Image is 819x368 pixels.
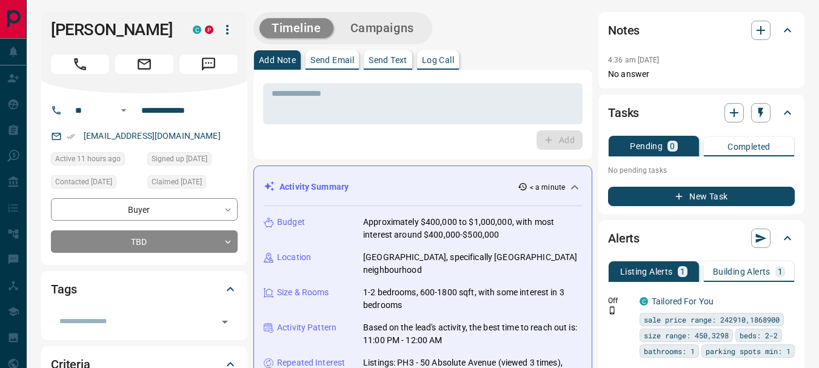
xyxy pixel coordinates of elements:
[152,176,202,188] span: Claimed [DATE]
[84,131,221,141] a: [EMAIL_ADDRESS][DOMAIN_NAME]
[216,313,233,330] button: Open
[608,306,617,315] svg: Push Notification Only
[264,176,582,198] div: Activity Summary< a minute
[608,187,795,206] button: New Task
[259,56,296,64] p: Add Note
[640,297,648,306] div: condos.ca
[608,103,639,122] h2: Tasks
[310,56,354,64] p: Send Email
[279,181,349,193] p: Activity Summary
[277,321,336,334] p: Activity Pattern
[778,267,783,276] p: 1
[608,295,632,306] p: Off
[706,345,791,357] span: parking spots min: 1
[670,142,675,150] p: 0
[116,103,131,118] button: Open
[51,279,76,299] h2: Tags
[608,229,640,248] h2: Alerts
[147,175,238,192] div: Tue Aug 26 2025
[51,198,238,221] div: Buyer
[338,18,426,38] button: Campaigns
[363,286,582,312] p: 1-2 bedrooms, 600-1800 sqft, with some interest in 3 bedrooms
[67,132,75,141] svg: Email Verified
[644,329,729,341] span: size range: 450,3298
[277,286,329,299] p: Size & Rooms
[51,152,141,169] div: Thu Sep 11 2025
[363,321,582,347] p: Based on the lead's activity, the best time to reach out is: 11:00 PM - 12:00 AM
[51,230,238,253] div: TBD
[608,56,660,64] p: 4:36 am [DATE]
[51,20,175,39] h1: [PERSON_NAME]
[680,267,685,276] p: 1
[620,267,673,276] p: Listing Alerts
[277,251,311,264] p: Location
[259,18,333,38] button: Timeline
[55,176,112,188] span: Contacted [DATE]
[51,175,141,192] div: Thu Sep 11 2025
[608,98,795,127] div: Tasks
[630,142,663,150] p: Pending
[608,21,640,40] h2: Notes
[51,275,238,304] div: Tags
[608,68,795,81] p: No answer
[652,296,714,306] a: Tailored For You
[422,56,454,64] p: Log Call
[713,267,771,276] p: Building Alerts
[55,153,121,165] span: Active 11 hours ago
[147,152,238,169] div: Sun Feb 28 2021
[193,25,201,34] div: condos.ca
[644,313,780,326] span: sale price range: 242910,1868900
[608,161,795,179] p: No pending tasks
[740,329,778,341] span: beds: 2-2
[644,345,695,357] span: bathrooms: 1
[152,153,207,165] span: Signed up [DATE]
[363,251,582,276] p: [GEOGRAPHIC_DATA], specifically [GEOGRAPHIC_DATA] neighbourhood
[530,182,565,193] p: < a minute
[179,55,238,74] span: Message
[369,56,407,64] p: Send Text
[608,16,795,45] div: Notes
[115,55,173,74] span: Email
[51,55,109,74] span: Call
[363,216,582,241] p: Approximately $400,000 to $1,000,000, with most interest around $400,000-$500,000
[727,142,771,151] p: Completed
[277,216,305,229] p: Budget
[608,224,795,253] div: Alerts
[205,25,213,34] div: property.ca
